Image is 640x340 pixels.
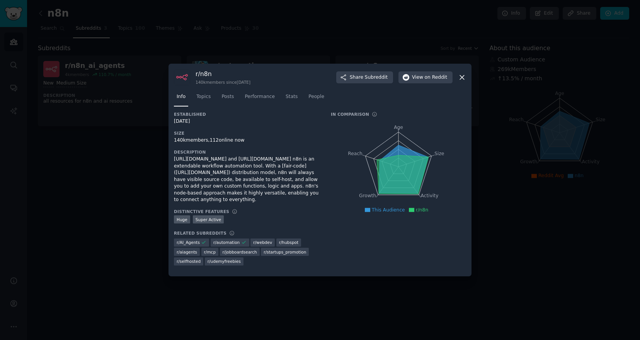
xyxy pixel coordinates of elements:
[434,151,444,156] tspan: Size
[174,69,190,85] img: n8n
[245,93,275,100] span: Performance
[196,93,211,100] span: Topics
[204,249,216,255] span: r/ mcp
[253,240,272,245] span: r/ webdev
[412,74,447,81] span: View
[174,156,320,203] div: [URL][DOMAIN_NAME] and [URL][DOMAIN_NAME] n8n is an extendable workflow automation tool. With a [...
[336,71,393,84] button: ShareSubreddit
[350,74,388,81] span: Share
[308,93,324,100] span: People
[213,240,240,245] span: r/ automation
[425,74,447,81] span: on Reddit
[174,130,320,136] h3: Size
[174,112,320,117] h3: Established
[223,249,257,255] span: r/ jobboardsearch
[365,74,388,81] span: Subreddit
[394,125,403,130] tspan: Age
[194,91,213,107] a: Topics
[279,240,299,245] span: r/ hubspot
[174,215,190,223] div: Huge
[348,151,363,156] tspan: Reach
[174,91,188,107] a: Info
[359,193,376,199] tspan: Growth
[331,112,369,117] h3: In Comparison
[196,70,250,78] h3: r/ n8n
[286,93,298,100] span: Stats
[398,71,453,84] button: Viewon Reddit
[174,230,226,236] h3: Related Subreddits
[177,240,200,245] span: r/ AI_Agents
[221,93,234,100] span: Posts
[174,209,229,214] h3: Distinctive Features
[208,259,241,264] span: r/ udemyfreebies
[174,118,320,125] div: [DATE]
[283,91,300,107] a: Stats
[219,91,237,107] a: Posts
[372,207,405,213] span: This Audience
[421,193,439,199] tspan: Activity
[174,149,320,155] h3: Description
[177,249,197,255] span: r/ aiagents
[177,93,186,100] span: Info
[306,91,327,107] a: People
[177,259,201,264] span: r/ selfhosted
[174,137,320,144] div: 140k members, 112 online now
[193,215,224,223] div: Super Active
[242,91,277,107] a: Performance
[196,80,250,85] div: 140k members since [DATE]
[416,207,429,213] span: r/n8n
[264,249,306,255] span: r/ startups_promotion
